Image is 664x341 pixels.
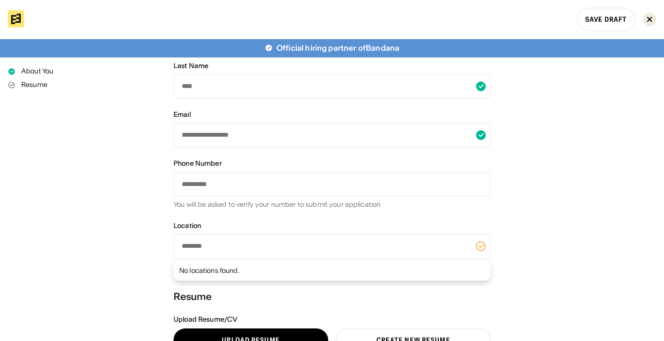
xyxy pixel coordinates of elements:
[276,43,399,53] div: Official hiring partner of Bandana
[173,159,222,169] div: Phone Number
[8,10,24,28] img: Bandana logo
[585,16,627,23] div: Save Draft
[173,200,491,210] div: You will be asked to verify your number to submit your application
[173,61,208,71] div: Last Name
[173,221,201,231] div: Location
[173,315,237,325] div: Upload Resume/CV
[21,80,47,90] div: Resume
[173,290,491,303] div: Resume
[179,266,485,275] div: No locations found.
[173,110,191,120] div: Email
[21,67,53,76] div: About You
